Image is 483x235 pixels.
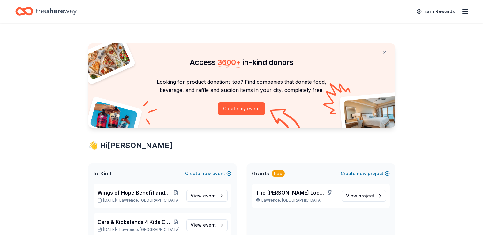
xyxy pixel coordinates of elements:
span: project [358,193,374,198]
img: Pizza [81,39,131,80]
span: new [357,170,366,177]
span: Wings of Hope Benefit and Auction [97,189,171,196]
p: Looking for product donations too? Find companies that donate food, beverage, and raffle and auct... [96,78,387,95]
span: Access in-kind donors [190,58,293,67]
span: 3600 + [217,58,241,67]
a: Home [15,4,77,19]
div: 👋 Hi [PERSON_NAME] [88,140,395,151]
p: [DATE] • [97,227,181,232]
a: View event [186,219,228,231]
a: View event [186,190,228,202]
span: Grants [252,170,269,177]
span: new [201,170,211,177]
span: View [346,192,374,200]
img: Curvy arrow [270,109,302,132]
span: View [191,221,216,229]
span: Lawrence, [GEOGRAPHIC_DATA] [119,198,180,203]
span: In-Kind [94,170,111,177]
span: The [PERSON_NAME] Locker [256,189,325,196]
a: Earn Rewards [413,6,459,17]
span: Lawrence, [GEOGRAPHIC_DATA] [119,227,180,232]
button: Createnewevent [185,170,231,177]
p: [DATE] • [97,198,181,203]
a: View project [342,190,386,202]
span: event [203,222,216,228]
span: event [203,193,216,198]
span: Cars & Kickstands 4 Kids Car Show [97,218,171,226]
button: Createnewproject [341,170,390,177]
p: Lawrence, [GEOGRAPHIC_DATA] [256,198,337,203]
button: Create my event [218,102,265,115]
div: New [272,170,285,177]
span: View [191,192,216,200]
